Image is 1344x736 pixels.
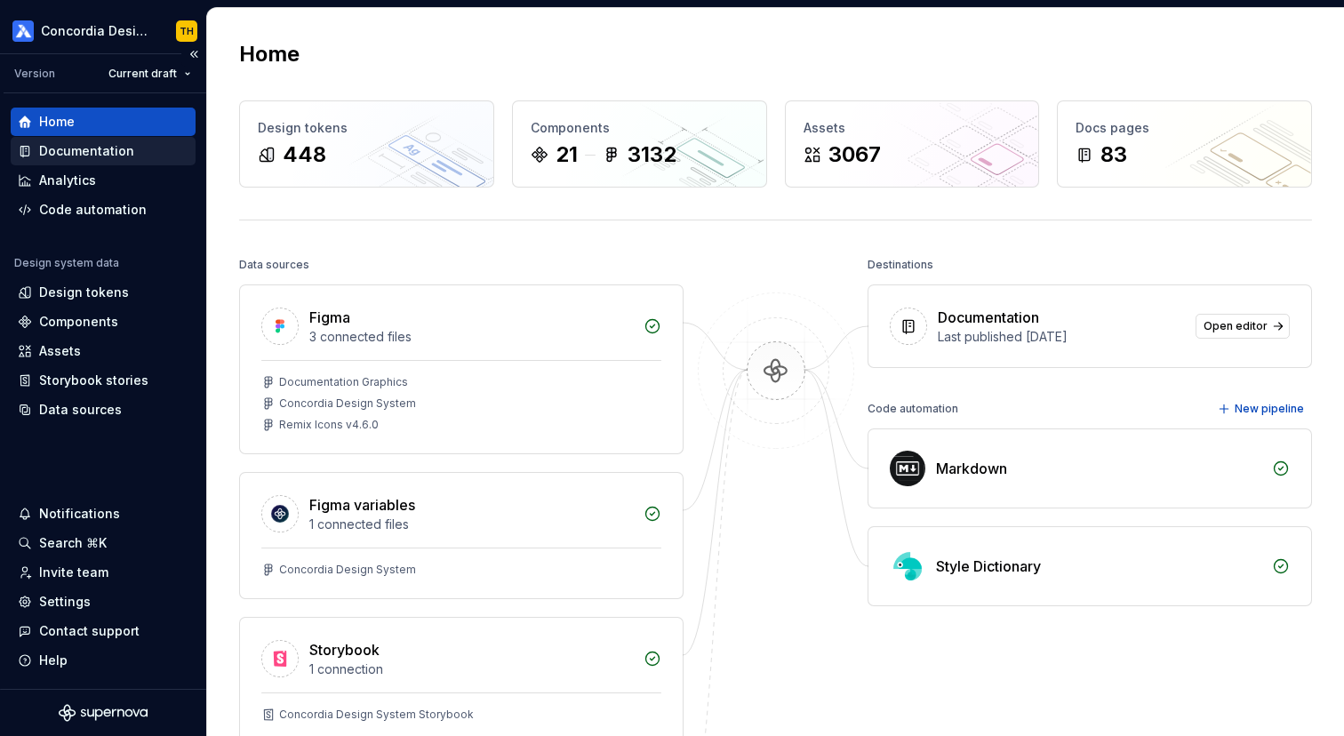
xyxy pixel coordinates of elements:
[11,337,196,365] a: Assets
[11,196,196,224] a: Code automation
[309,516,633,533] div: 1 connected files
[1057,100,1312,188] a: Docs pages83
[11,108,196,136] a: Home
[279,375,408,389] div: Documentation Graphics
[239,284,684,454] a: Figma3 connected filesDocumentation GraphicsConcordia Design SystemRemix Icons v4.6.0
[39,534,107,552] div: Search ⌘K
[39,401,122,419] div: Data sources
[14,256,119,270] div: Design system data
[938,307,1039,328] div: Documentation
[938,328,1185,346] div: Last published [DATE]
[39,201,147,219] div: Code automation
[41,22,155,40] div: Concordia Design System
[828,140,881,169] div: 3067
[309,328,633,346] div: 3 connected files
[59,704,148,722] svg: Supernova Logo
[279,396,416,411] div: Concordia Design System
[1076,119,1293,137] div: Docs pages
[39,113,75,131] div: Home
[39,172,96,189] div: Analytics
[309,494,415,516] div: Figma variables
[239,40,300,68] h2: Home
[785,100,1040,188] a: Assets3067
[283,140,326,169] div: 448
[279,418,379,432] div: Remix Icons v4.6.0
[39,652,68,669] div: Help
[39,564,108,581] div: Invite team
[108,67,177,81] span: Current draft
[11,588,196,616] a: Settings
[39,342,81,360] div: Assets
[11,617,196,645] button: Contact support
[1196,314,1290,339] a: Open editor
[11,500,196,528] button: Notifications
[936,556,1041,577] div: Style Dictionary
[239,252,309,277] div: Data sources
[309,307,350,328] div: Figma
[1212,396,1312,421] button: New pipeline
[181,42,206,67] button: Collapse sidebar
[39,372,148,389] div: Storybook stories
[4,12,203,50] button: Concordia Design SystemTH
[14,67,55,81] div: Version
[1204,319,1268,333] span: Open editor
[180,24,194,38] div: TH
[11,529,196,557] button: Search ⌘K
[279,563,416,577] div: Concordia Design System
[11,558,196,587] a: Invite team
[804,119,1021,137] div: Assets
[39,142,134,160] div: Documentation
[39,284,129,301] div: Design tokens
[309,639,380,660] div: Storybook
[11,646,196,675] button: Help
[1235,402,1304,416] span: New pipeline
[39,313,118,331] div: Components
[11,166,196,195] a: Analytics
[936,458,1007,479] div: Markdown
[309,660,633,678] div: 1 connection
[556,140,578,169] div: 21
[12,20,34,42] img: 710ec17d-181e-451d-af14-9a91d01c304b.png
[39,593,91,611] div: Settings
[11,396,196,424] a: Data sources
[39,622,140,640] div: Contact support
[531,119,748,137] div: Components
[11,308,196,336] a: Components
[868,396,958,421] div: Code automation
[11,137,196,165] a: Documentation
[239,100,494,188] a: Design tokens448
[239,472,684,599] a: Figma variables1 connected filesConcordia Design System
[11,366,196,395] a: Storybook stories
[628,140,676,169] div: 3132
[258,119,476,137] div: Design tokens
[279,708,474,722] div: Concordia Design System Storybook
[100,61,199,86] button: Current draft
[868,252,933,277] div: Destinations
[1100,140,1127,169] div: 83
[11,278,196,307] a: Design tokens
[512,100,767,188] a: Components213132
[39,505,120,523] div: Notifications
